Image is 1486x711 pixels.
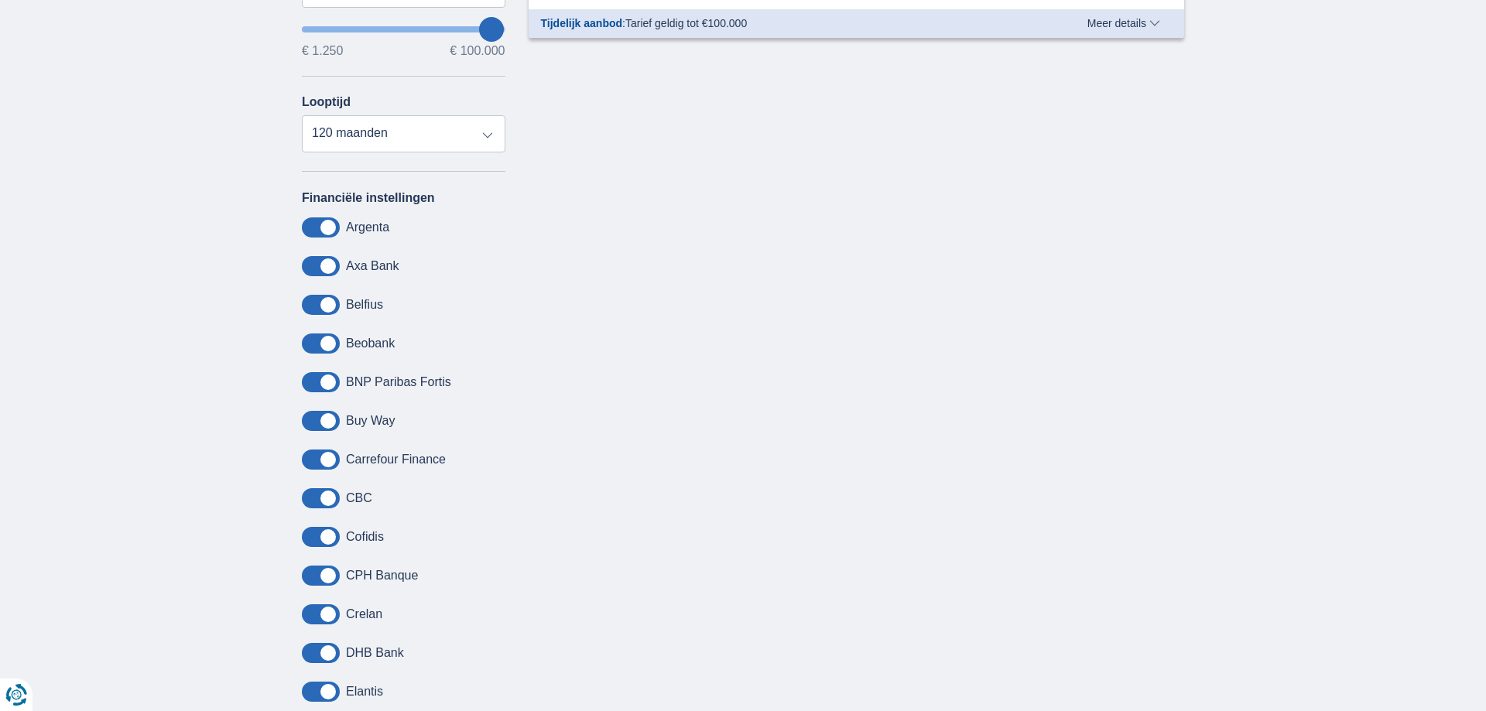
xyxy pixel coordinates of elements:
label: CBC [346,491,372,505]
span: Tarief geldig tot €100.000 [625,17,747,29]
label: Carrefour Finance [346,453,446,467]
span: Meer details [1087,18,1160,29]
button: Meer details [1076,17,1172,29]
label: Elantis [346,685,383,699]
label: Beobank [346,337,395,350]
div: : [529,15,1043,31]
label: Belfius [346,298,383,312]
label: DHB Bank [346,646,404,660]
label: CPH Banque [346,569,418,583]
label: BNP Paribas Fortis [346,375,451,389]
label: Looptijd [302,95,351,109]
label: Crelan [346,607,382,621]
input: wantToBorrow [302,26,505,32]
label: Buy Way [346,414,395,428]
span: € 100.000 [450,45,505,57]
label: Argenta [346,220,389,234]
label: Financiële instellingen [302,191,435,205]
span: Tijdelijk aanbod [541,17,623,29]
span: € 1.250 [302,45,343,57]
label: Axa Bank [346,259,399,273]
label: Cofidis [346,530,384,544]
